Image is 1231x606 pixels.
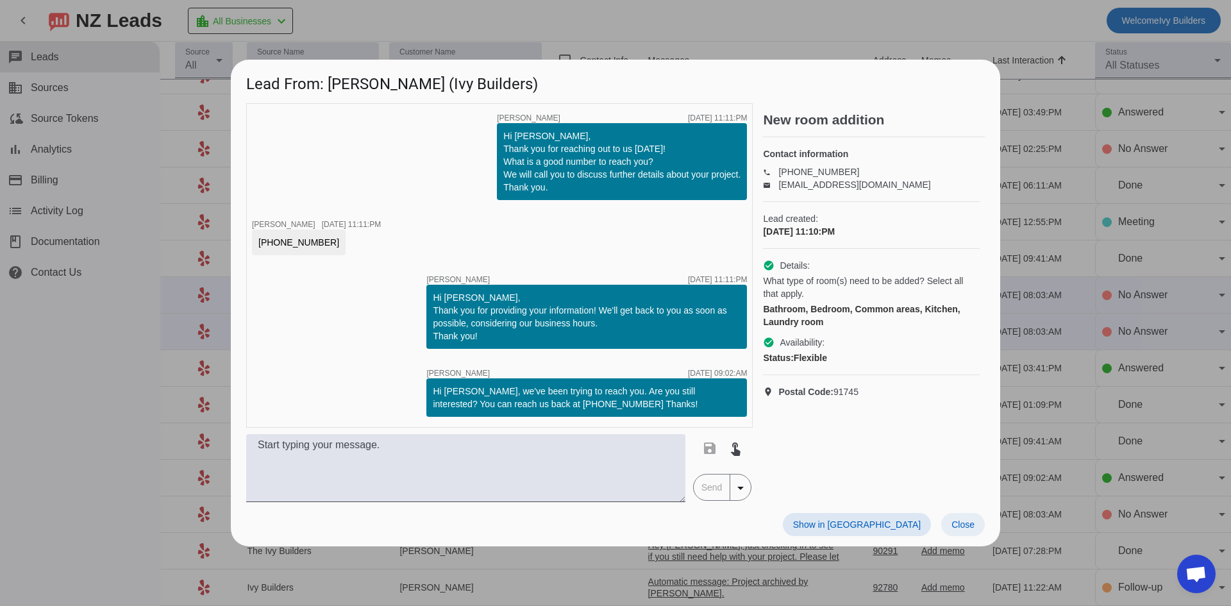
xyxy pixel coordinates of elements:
span: Show in [GEOGRAPHIC_DATA] [793,519,921,530]
div: [DATE] 11:10:PM [763,225,980,238]
span: [PERSON_NAME] [497,114,560,122]
span: What type of room(s) need to be added? Select all that apply. [763,274,980,300]
div: [DATE] 11:11:PM [688,276,747,283]
mat-icon: phone [763,169,778,175]
mat-icon: email [763,181,778,188]
span: [PERSON_NAME] [426,276,490,283]
div: [DATE] 11:11:PM [688,114,747,122]
strong: Status: [763,353,793,363]
span: Close [951,519,975,530]
span: Details: [780,259,810,272]
div: [PHONE_NUMBER] [258,236,339,249]
button: Close [941,513,985,536]
h4: Contact information [763,147,980,160]
div: Open chat [1177,555,1216,593]
div: Flexible [763,351,980,364]
button: Show in [GEOGRAPHIC_DATA] [783,513,931,536]
span: [PERSON_NAME] [252,220,315,229]
mat-icon: check_circle [763,260,775,271]
mat-icon: check_circle [763,337,775,348]
h1: Lead From: [PERSON_NAME] (Ivy Builders) [231,60,1000,103]
strong: Postal Code: [778,387,833,397]
mat-icon: location_on [763,387,778,397]
div: Hi [PERSON_NAME], we've been trying to reach you. Are you still interested? You can reach us back... [433,385,741,410]
a: [PHONE_NUMBER] [778,167,859,177]
a: [EMAIL_ADDRESS][DOMAIN_NAME] [778,180,930,190]
div: Hi [PERSON_NAME], Thank you for reaching out to us [DATE]! What is a good number to reach you? We... [503,130,741,194]
div: Hi [PERSON_NAME], Thank you for providing your information! We'll get back to you as soon as poss... [433,291,741,342]
span: Availability: [780,336,825,349]
span: 91745 [778,385,858,398]
div: [DATE] 11:11:PM [322,221,381,228]
mat-icon: touch_app [728,441,743,456]
span: [PERSON_NAME] [426,369,490,377]
div: [DATE] 09:02:AM [688,369,747,377]
span: Lead created: [763,212,980,225]
div: Bathroom, Bedroom, Common areas, Kitchen, Laundry room [763,303,980,328]
h2: New room addition [763,114,985,126]
mat-icon: arrow_drop_down [733,480,748,496]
